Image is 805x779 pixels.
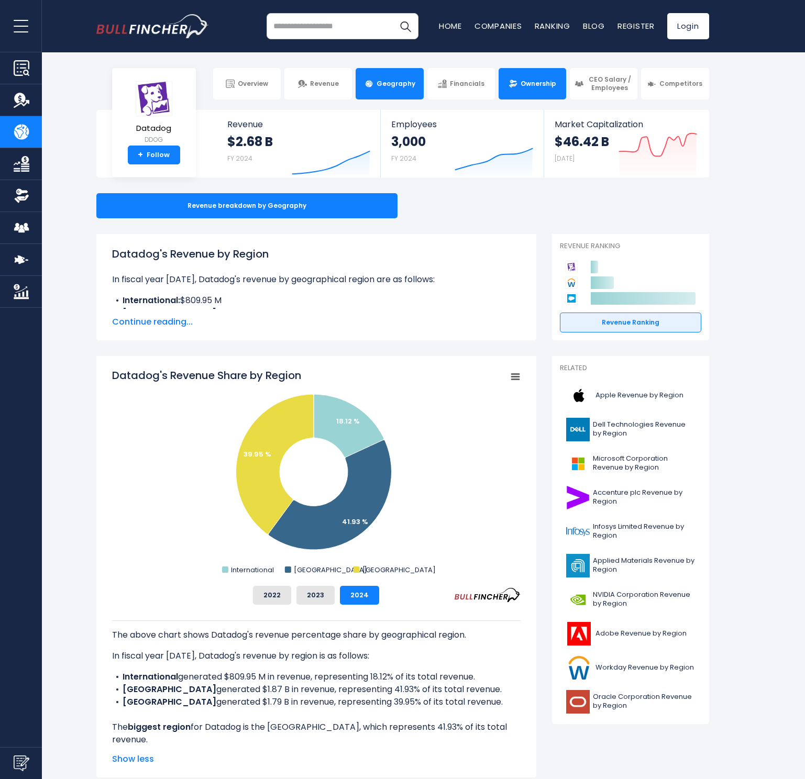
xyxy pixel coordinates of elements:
[128,721,191,733] b: biggest region
[138,150,143,160] strong: +
[566,384,592,407] img: AAPL logo
[566,452,590,475] img: MSFT logo
[560,415,701,444] a: Dell Technologies Revenue by Region
[112,650,521,662] p: In fiscal year [DATE], Datadog's revenue by region is as follows:
[112,368,301,383] tspan: Datadog's Revenue Share by Region
[123,683,216,695] b: [GEOGRAPHIC_DATA]
[560,483,701,512] a: Accenture plc Revenue by Region
[555,154,575,163] small: [DATE]
[231,565,274,575] text: International
[112,294,521,307] li: $809.95 M
[128,146,180,164] a: +Follow
[593,557,695,574] span: Applied Materials Revenue by Region
[499,68,566,99] a: Ownership
[566,520,590,543] img: INFY logo
[667,13,709,39] a: Login
[238,80,268,88] span: Overview
[583,20,605,31] a: Blog
[244,449,271,459] text: 39.95 %
[566,622,592,646] img: ADBE logo
[593,454,695,472] span: Microsoft Corporation Revenue by Region
[227,154,252,163] small: FY 2024
[560,517,701,546] a: Infosys Limited Revenue by Region
[535,20,570,31] a: Ranking
[555,119,697,129] span: Market Capitalization
[377,80,415,88] span: Geography
[565,292,578,305] img: Salesforce competitors logo
[427,68,495,99] a: Financials
[123,696,216,708] b: [GEOGRAPHIC_DATA]
[381,110,544,177] a: Employees 3,000 FY 2024
[391,154,416,163] small: FY 2024
[560,585,701,614] a: NVIDIA Corporation Revenue by Region
[96,14,209,38] a: Go to homepage
[356,68,423,99] a: Geography
[112,246,521,262] h1: Datadog's Revenue by Region
[560,449,701,478] a: Microsoft Corporation Revenue by Region
[566,418,590,441] img: DELL logo
[112,273,521,286] p: In fiscal year [DATE], Datadog's revenue by geographical region are as follows:
[560,551,701,580] a: Applied Materials Revenue by Region
[112,696,521,708] li: generated $1.79 B in revenue, representing 39.95% of its total revenue.
[336,416,360,426] text: 18.12 %
[450,80,484,88] span: Financials
[439,20,462,31] a: Home
[391,133,426,150] strong: 3,000
[296,586,335,605] button: 2023
[342,517,368,527] text: 41.93 %
[593,420,695,438] span: Dell Technologies Revenue by Region
[544,110,708,177] a: Market Capitalization $46.42 B [DATE]
[136,124,172,133] span: Datadog
[565,276,578,289] img: Workday competitors logo
[587,75,633,92] span: CEO Salary / Employees
[112,629,521,641] p: The above chart shows Datadog's revenue percentage share by geographical region.
[593,693,695,710] span: Oracle Corporation Revenue by Region
[659,80,702,88] span: Competitors
[560,313,701,332] a: Revenue Ranking
[14,188,29,204] img: Ownership
[566,486,590,509] img: ACN logo
[566,588,590,611] img: NVDA logo
[253,586,291,605] button: 2022
[391,119,533,129] span: Employees
[112,368,521,577] svg: Datadog's Revenue Share by Region
[96,193,398,218] div: Revenue breakdown by Geography
[340,586,379,605] button: 2024
[566,554,590,577] img: AMAT logo
[112,683,521,696] li: generated $1.87 B in revenue, representing 41.93% of its total revenue.
[555,133,609,150] strong: $46.42 B
[566,656,592,680] img: WDAY logo
[593,488,695,506] span: Accenture plc Revenue by Region
[560,364,701,373] p: Related
[362,565,435,575] text: [GEOGRAPHIC_DATA]
[135,81,173,146] a: Datadog DDOG
[112,307,521,319] li: $1.87 B
[593,522,695,540] span: Infosys Limited Revenue by Region
[596,663,694,672] span: Workday Revenue by Region
[560,653,701,682] a: Workday Revenue by Region
[227,133,273,150] strong: $2.68 B
[593,591,695,608] span: NVIDIA Corporation Revenue by Region
[521,80,556,88] span: Ownership
[112,753,521,765] span: Show less
[293,565,367,575] text: [GEOGRAPHIC_DATA]
[566,690,590,714] img: ORCL logo
[227,119,370,129] span: Revenue
[392,13,418,39] button: Search
[217,110,381,177] a: Revenue $2.68 B FY 2024
[570,68,637,99] a: CEO Salary / Employees
[475,20,522,31] a: Companies
[123,307,218,319] b: [GEOGRAPHIC_DATA]:
[213,68,281,99] a: Overview
[560,242,701,251] p: Revenue Ranking
[560,381,701,410] a: Apple Revenue by Region
[565,261,578,273] img: Datadog competitors logo
[123,671,178,683] b: International
[310,80,339,88] span: Revenue
[560,687,701,716] a: Oracle Corporation Revenue by Region
[112,316,521,328] span: Continue reading...
[123,294,180,306] b: International:
[136,135,172,144] small: DDOG
[112,671,521,683] li: generated $809.95 M in revenue, representing 18.12% of its total revenue.
[560,619,701,648] a: Adobe Revenue by Region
